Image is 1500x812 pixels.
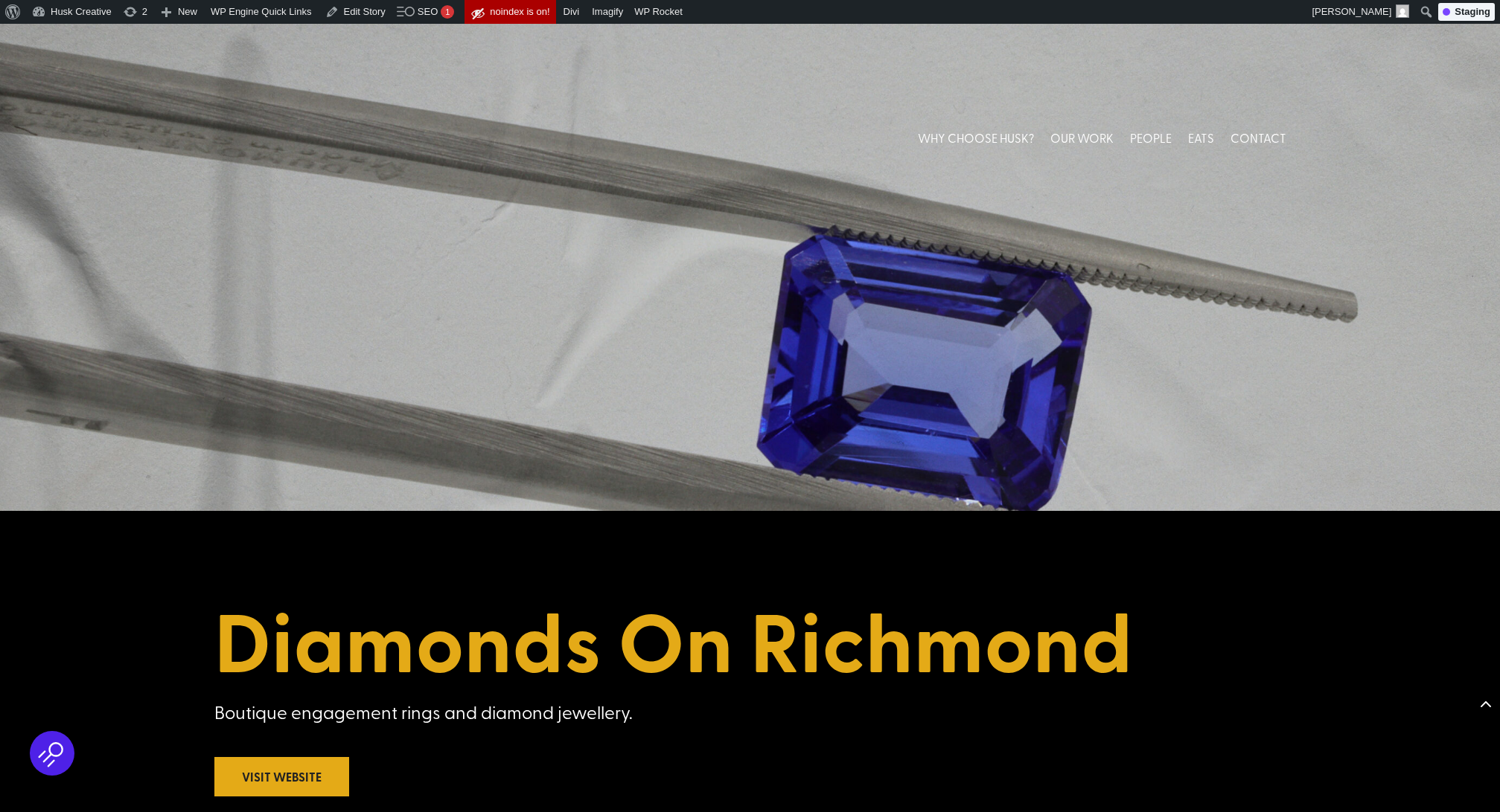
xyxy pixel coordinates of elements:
[1188,104,1214,170] a: EATS
[214,697,884,727] div: Boutique engagement rings and diamond jewellery.
[1312,6,1391,17] span: [PERSON_NAME]
[1231,104,1286,170] a: CONTACT
[441,5,454,19] div: 1
[1438,3,1495,21] div: Staging
[918,104,1034,170] a: WHY CHOOSE HUSK?
[1050,104,1114,170] a: OUR WORK
[214,757,349,796] a: Visit Website
[214,591,1286,697] h1: Diamonds On Richmond
[1130,104,1172,170] a: PEOPLE
[214,104,296,170] img: Husk logo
